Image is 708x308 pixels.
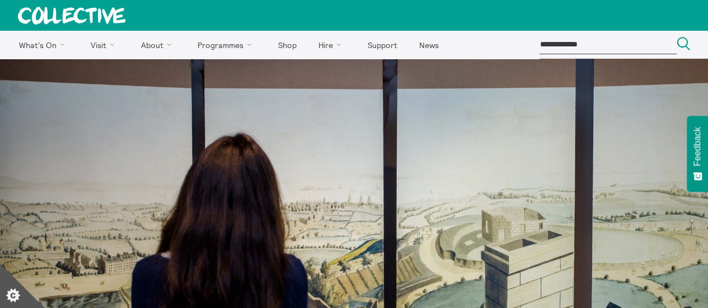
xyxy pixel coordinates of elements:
span: Feedback [692,127,702,166]
a: Shop [268,31,306,59]
a: About [131,31,186,59]
a: Support [358,31,407,59]
button: Feedback - Show survey [687,116,708,192]
a: What's On [9,31,79,59]
a: Hire [309,31,356,59]
a: Visit [81,31,129,59]
a: Programmes [188,31,266,59]
a: News [409,31,448,59]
